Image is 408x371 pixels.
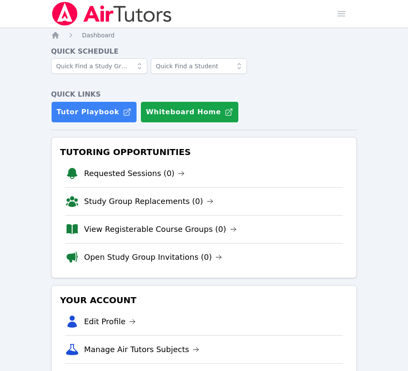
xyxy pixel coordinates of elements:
[82,31,115,40] a: Dashboard
[51,46,357,57] h4: Quick Schedule
[84,344,200,356] a: Manage Air Tutors Subjects
[151,58,247,74] input: Quick Find a Student
[140,101,239,123] button: Whiteboard Home
[82,32,115,39] span: Dashboard
[51,89,357,100] h4: Quick Links
[51,2,173,26] img: Air Tutors
[51,58,147,74] input: Quick Find a Study Group
[58,144,350,160] h3: Tutoring Opportunities
[51,31,357,40] nav: Breadcrumb
[58,292,350,308] h3: Your Account
[84,251,222,263] a: Open Study Group Invitations (0)
[84,223,237,235] a: View Registerable Course Groups (0)
[51,101,137,123] a: Tutor Playbook
[84,316,136,328] a: Edit Profile
[84,167,185,179] a: Requested Sessions (0)
[84,195,213,207] a: Study Group Replacements (0)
